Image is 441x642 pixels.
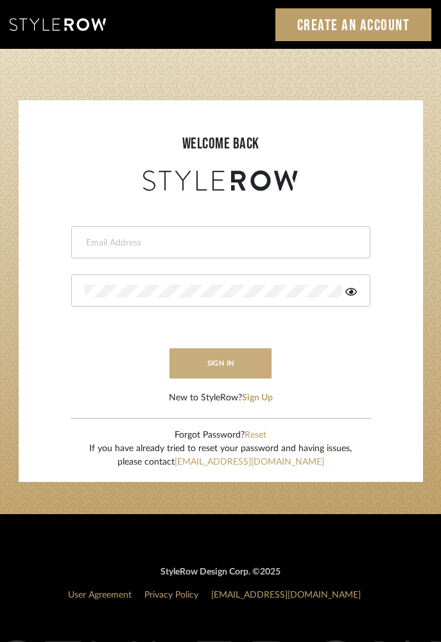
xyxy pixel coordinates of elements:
[31,132,410,156] div: welcome back
[169,391,273,405] div: New to StyleRow?
[89,429,352,442] div: Forgot Password?
[89,442,352,469] div: If you have already tried to reset your password and having issues, please contact
[85,236,354,249] input: Email Address
[10,566,431,579] div: StyleRow Design Corp. ©2025
[275,8,432,41] a: Create an Account
[245,429,266,442] button: Reset
[175,458,324,467] a: [EMAIL_ADDRESS][DOMAIN_NAME]
[144,591,198,600] a: Privacy Policy
[68,591,132,600] a: User Agreement
[211,591,361,600] a: [EMAIL_ADDRESS][DOMAIN_NAME]
[169,348,272,379] button: sign in
[242,391,273,405] button: Sign Up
